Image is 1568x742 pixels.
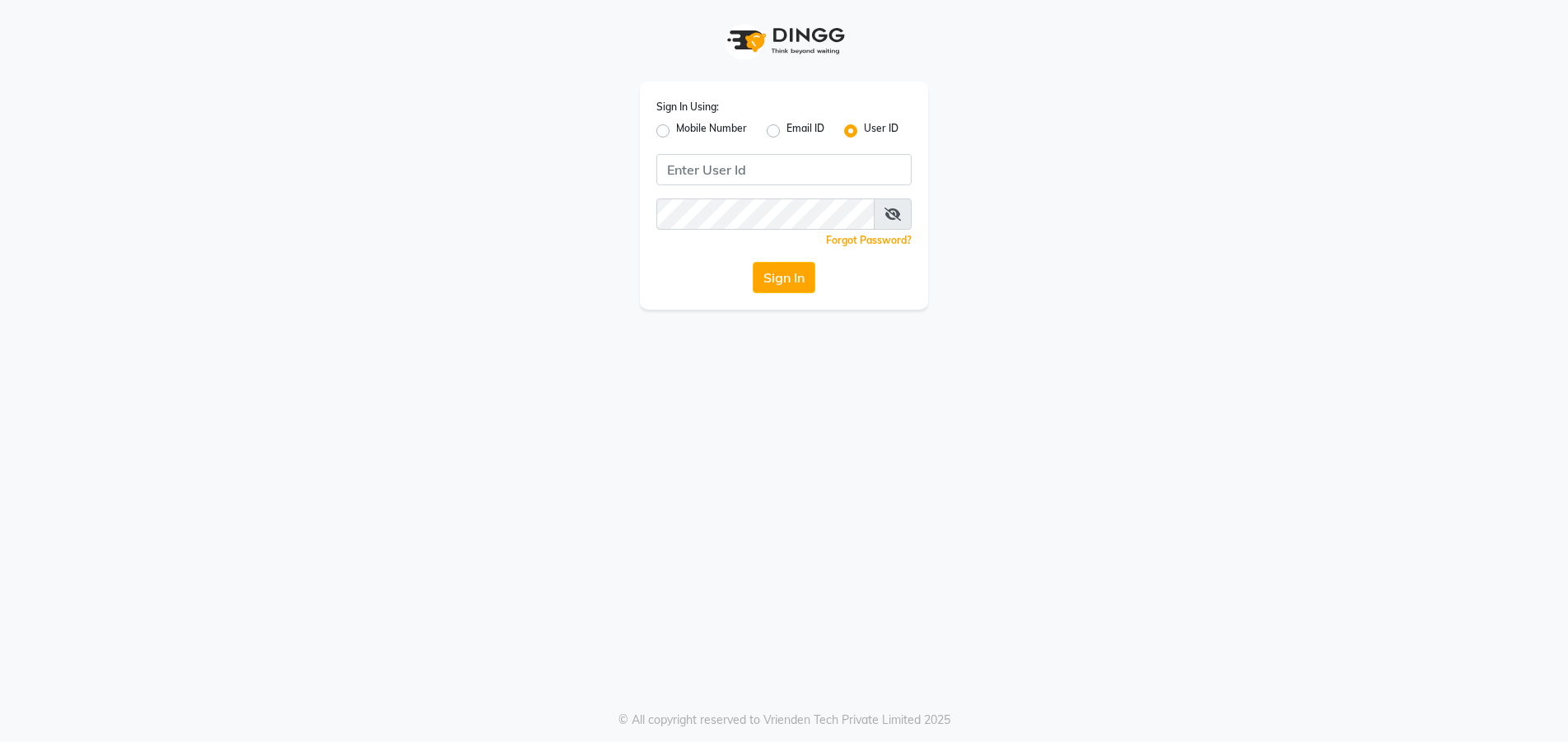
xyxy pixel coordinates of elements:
[676,121,747,141] label: Mobile Number
[864,121,898,141] label: User ID
[656,198,875,230] input: Username
[656,100,719,114] label: Sign In Using:
[786,121,824,141] label: Email ID
[826,234,912,246] a: Forgot Password?
[718,16,850,65] img: logo1.svg
[753,262,815,293] button: Sign In
[656,154,912,185] input: Username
